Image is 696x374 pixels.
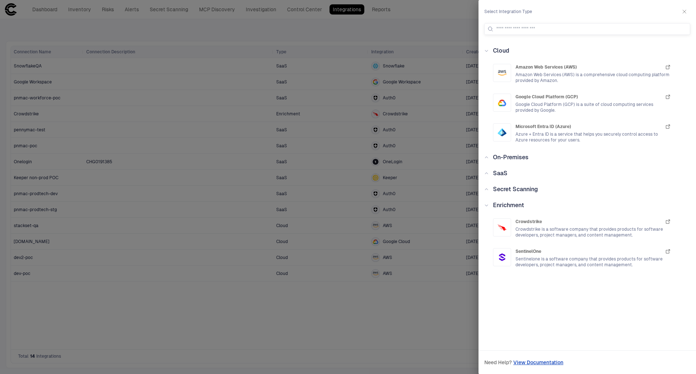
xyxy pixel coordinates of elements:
[484,185,690,194] div: Secret Scanning
[515,102,671,113] span: Google Cloud Platform (GCP) is a suite of cloud computing services provided by Google.
[498,128,506,137] div: Entra ID
[515,94,578,100] span: Google Cloud Platform (GCP)
[515,124,571,130] span: Microsoft Entra ID (Azure)
[515,248,541,254] span: SentinelOne
[515,226,671,238] span: Crowdstrike is a software company that provides products for software developers, project manager...
[493,202,524,209] span: Enrichment
[498,253,506,262] div: SentinelOne
[515,256,671,268] span: Sentinelone is a software company that provides products for software developers, project manager...
[484,201,690,210] div: Enrichment
[515,64,577,70] span: Amazon Web Services (AWS)
[498,98,506,107] div: Google Cloud
[513,359,563,365] span: View Documentation
[498,223,506,232] div: Crowdstrike
[513,358,563,367] a: View Documentation
[515,131,671,143] span: Azure + Entra ID is a service that helps you securely control access to Azure resources for your ...
[498,69,506,77] div: AWS
[484,359,512,366] span: Need Help?
[493,186,538,193] span: Secret Scanning
[484,9,532,15] span: Select Integration Type
[484,153,690,162] div: On-Premises
[493,47,509,54] span: Cloud
[484,46,690,55] div: Cloud
[484,169,690,178] div: SaaS
[515,72,671,83] span: Amazon Web Services (AWS) is a comprehensive cloud computing platform provided by Amazon.
[493,154,529,161] span: On-Premises
[515,219,542,225] span: Crowdstrike
[493,170,507,177] span: SaaS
